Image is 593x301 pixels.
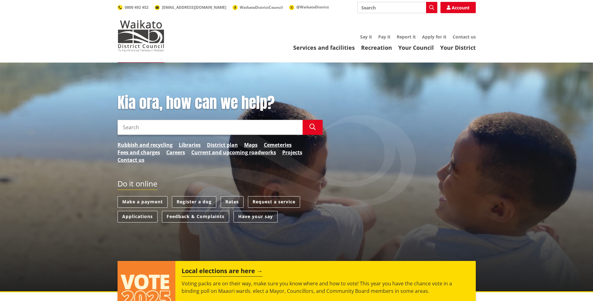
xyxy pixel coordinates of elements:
[166,149,185,156] a: Careers
[440,44,476,51] a: Your District
[162,5,226,10] span: [EMAIL_ADDRESS][DOMAIN_NAME]
[172,196,216,208] a: Register a dog
[378,34,390,40] a: Pay it
[289,4,329,10] a: @WaikatoDistrict
[453,34,476,40] a: Contact us
[125,5,148,10] span: 0800 492 452
[118,5,148,10] a: 0800 492 452
[221,196,244,208] a: Rates
[118,94,323,112] h1: Kia ora, how can we help?
[207,141,238,149] a: District plan
[118,196,168,208] a: Make a payment
[293,44,355,51] a: Services and facilities
[234,211,278,222] a: Have your say
[118,211,158,222] a: Applications
[248,196,300,208] a: Request a service
[357,2,437,13] input: Search input
[118,141,173,149] a: Rubbish and recycling
[264,141,292,149] a: Cemeteries
[118,149,160,156] a: Fees and charges
[244,141,258,149] a: Maps
[162,211,229,222] a: Feedback & Complaints
[296,4,329,10] span: @WaikatoDistrict
[440,2,476,13] a: Account
[398,44,434,51] a: Your Council
[282,149,302,156] a: Projects
[240,5,283,10] span: WaikatoDistrictCouncil
[397,34,416,40] a: Report it
[360,34,372,40] a: Say it
[118,156,144,164] a: Contact us
[191,149,276,156] a: Current and upcoming roadworks
[155,5,226,10] a: [EMAIL_ADDRESS][DOMAIN_NAME]
[361,44,392,51] a: Recreation
[179,141,201,149] a: Libraries
[233,5,283,10] a: WaikatoDistrictCouncil
[182,267,263,277] h2: Local elections are here
[182,280,469,295] p: Voting packs are on their way, make sure you know where and how to vote! This year you have the c...
[118,179,157,190] h2: Do it online
[118,120,303,135] input: Search input
[118,20,164,51] img: Waikato District Council - Te Kaunihera aa Takiwaa o Waikato
[422,34,446,40] a: Apply for it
